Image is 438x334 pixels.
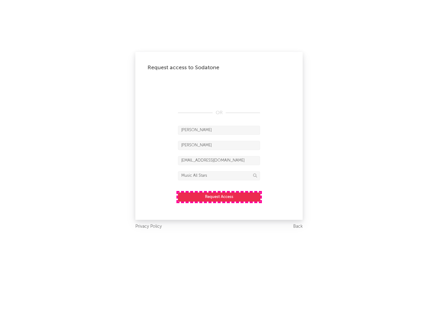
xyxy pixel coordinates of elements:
div: OR [178,109,260,117]
button: Request Access [178,193,260,202]
div: Request access to Sodatone [148,64,290,71]
input: First Name [178,126,260,135]
input: Division [178,171,260,180]
a: Back [293,223,303,230]
input: Email [178,156,260,165]
a: Privacy Policy [135,223,162,230]
input: Last Name [178,141,260,150]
